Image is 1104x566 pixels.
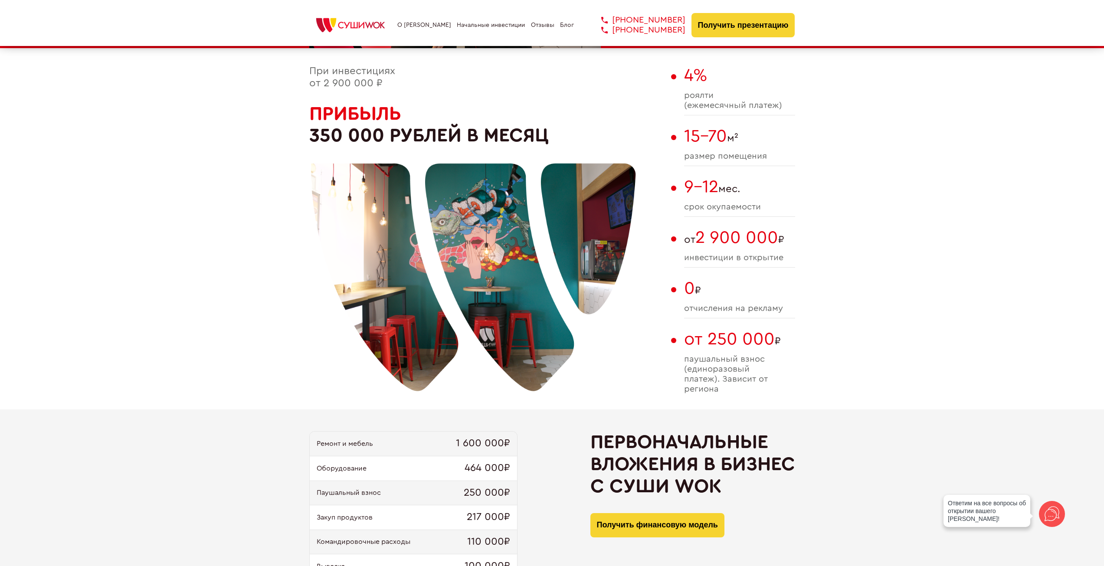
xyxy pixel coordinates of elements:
[590,513,724,537] button: Получить финансовую модель
[317,489,381,497] span: Паушальный взнос
[456,438,510,450] span: 1 600 000₽
[695,229,778,246] span: 2 900 000
[309,103,667,147] h2: 350 000 рублей в месяц
[684,228,795,248] span: от ₽
[309,104,401,123] span: Прибыль
[684,304,795,314] span: отчисления на рекламу
[684,329,795,349] span: ₽
[317,465,367,472] span: Оборудование
[467,511,510,523] span: 217 000₽
[309,66,395,88] span: При инвестициях от 2 900 000 ₽
[590,431,795,497] h2: Первоначальные вложения в бизнес с Суши Wok
[309,16,392,35] img: СУШИWOK
[457,22,525,29] a: Начальные инвестиции
[317,538,410,546] span: Командировочные расходы
[684,178,718,196] span: 9-12
[684,91,795,111] span: роялти (ежемесячный платеж)
[588,15,685,25] a: [PHONE_NUMBER]
[684,151,795,161] span: размер помещения
[588,25,685,35] a: [PHONE_NUMBER]
[684,177,795,197] span: мес.
[684,202,795,212] span: cрок окупаемости
[397,22,451,29] a: О [PERSON_NAME]
[684,280,695,297] span: 0
[684,126,795,146] span: м²
[464,487,510,499] span: 250 000₽
[467,536,510,548] span: 110 000₽
[684,330,775,348] span: от 250 000
[317,440,373,448] span: Ремонт и мебель
[465,462,510,474] span: 464 000₽
[684,354,795,394] span: паушальный взнос (единоразовый платеж). Зависит от региона
[684,67,707,84] span: 4%
[531,22,554,29] a: Отзывы
[684,278,795,298] span: ₽
[684,253,795,263] span: инвестиции в открытие
[691,13,795,37] button: Получить презентацию
[317,514,373,521] span: Закуп продуктов
[560,22,574,29] a: Блог
[684,128,727,145] span: 15-70
[943,495,1030,527] div: Ответим на все вопросы об открытии вашего [PERSON_NAME]!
